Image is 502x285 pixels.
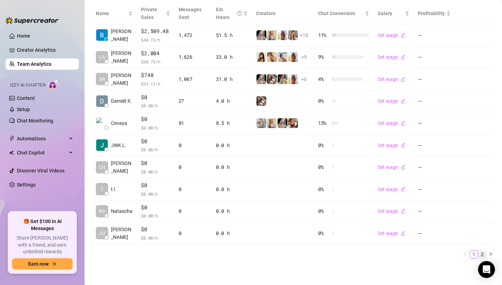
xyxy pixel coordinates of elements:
span: edit [401,142,405,147]
div: 0.0 h [216,207,248,215]
img: Karislondon [278,118,287,128]
img: Marie [267,52,277,62]
div: 0 [179,229,207,237]
span: edit [401,165,405,170]
a: Set wageedit [378,164,405,170]
td: — [414,222,454,245]
span: Name [96,9,127,17]
button: left [461,250,470,259]
td: — [414,201,454,223]
span: Cevaya [111,119,127,127]
span: MI [99,75,105,83]
a: Set wageedit [378,142,405,148]
span: question-circle [237,6,242,21]
span: Izzy AI Chatter [10,82,45,89]
div: 0 [179,141,207,149]
span: $0 [141,115,170,123]
td: — [414,90,454,113]
img: JWK Logistics [96,139,108,151]
span: [PERSON_NAME] [111,159,132,175]
span: Earn now [28,261,49,267]
span: $0 [141,203,170,212]
div: 51.5 h [216,31,248,39]
img: Linnebel [288,74,298,84]
span: edit [401,231,405,236]
span: JWK L. [111,141,126,149]
img: Tokyo [278,52,287,62]
a: Set wageedit [378,230,405,236]
img: Kelly [256,96,266,106]
img: Linnebel [288,52,298,62]
a: Set wageedit [378,120,405,126]
span: 0 % [318,97,329,105]
img: AI Chatter [48,79,59,89]
span: left [463,252,467,256]
span: Damiët K. [111,97,132,105]
div: 0.0 h [216,141,248,149]
li: Next Page [486,250,495,259]
div: 31.0 h [216,75,248,83]
span: edit [401,55,405,59]
div: 0.0 h [216,185,248,193]
div: 33.0 h [216,53,248,61]
img: Damiët Korver [96,95,108,107]
span: edit [401,33,405,38]
span: 🎁 Get $100 in AI Messages [12,218,73,232]
span: edit [401,99,405,103]
span: 11 % [318,31,329,39]
span: right [489,252,493,256]
span: Natascha [111,207,132,215]
span: t l. [111,185,116,193]
span: Automations [17,133,67,144]
span: $ 24.13 /h [141,80,170,87]
img: logo-BBDzfeDw.svg [6,17,58,24]
img: Karislondon [256,30,266,40]
a: Home [17,33,30,39]
div: 1,067 [179,75,207,83]
div: 0 [179,163,207,171]
a: Setup [17,107,30,112]
a: Settings [17,182,36,188]
span: [PERSON_NAME] [111,226,132,241]
a: 2 [478,251,486,258]
span: $0 [141,225,170,234]
td: — [414,68,454,90]
span: Messages Sent [179,7,202,20]
th: Creators [252,3,314,24]
span: Share [PERSON_NAME] with a friend, and earn unlimited rewards [12,235,73,255]
span: $ 0.00 /h [141,102,170,109]
td: — [414,178,454,201]
div: Est. Hours [216,6,242,21]
div: 81 [179,119,207,127]
button: right [486,250,495,259]
button: Earn nowarrow-right [12,258,73,270]
span: $0 [141,93,170,102]
a: Set wageedit [378,186,405,192]
div: 1,626 [179,53,207,61]
td: — [414,112,454,134]
span: $ 0.00 /h [141,212,170,219]
a: Set wageedit [378,98,405,104]
div: 1,472 [179,31,207,39]
span: $ 48.73 /h [141,36,170,43]
span: Salary [378,11,392,16]
span: edit [401,186,405,191]
span: $ 0.00 /h [141,124,170,131]
div: 4.0 h [216,97,248,105]
div: Open Intercom Messenger [478,261,495,278]
span: 0 % [318,185,329,193]
a: Set wageedit [378,54,405,60]
span: $ 0.00 /h [141,190,170,197]
img: Shary [278,74,287,84]
span: T [101,185,104,193]
img: Kelly [267,74,277,84]
span: $2,004 [141,49,170,58]
span: 4 % [318,75,329,83]
div: 27 [179,97,207,105]
div: 0.0 h [216,163,248,171]
td: — [414,24,454,46]
span: $0 [141,159,170,167]
span: edit [401,77,405,82]
span: Private Sales [141,7,157,20]
span: Chat Copilot [17,147,67,158]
